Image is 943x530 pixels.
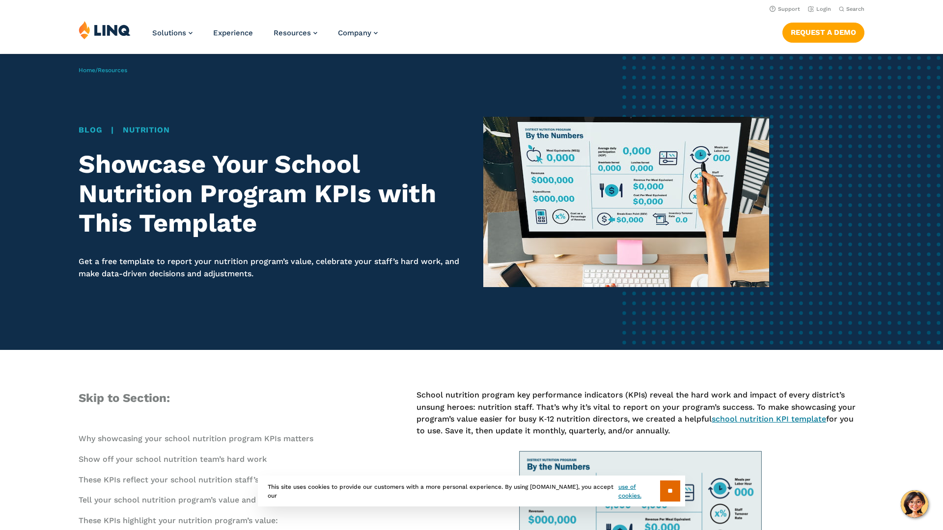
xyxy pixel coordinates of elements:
[79,256,460,280] p: Get a free template to report your nutrition program’s value, celebrate your staff’s hard work, a...
[274,28,311,37] span: Resources
[79,21,131,39] img: LINQ | K‑12 Software
[416,389,864,437] p: School nutrition program key performance indicators (KPIs) reveal the hard work and impact of eve...
[79,67,127,74] span: /
[79,454,267,464] a: Show off your school nutrition team’s hard work
[79,67,95,74] a: Home
[901,490,928,518] button: Hello, have a question? Let’s chat.
[839,5,864,13] button: Open Search Bar
[770,6,800,12] a: Support
[79,150,460,238] h1: Showcase Your School Nutrition Program KPIs with This Template
[123,125,169,134] a: Nutrition
[782,23,864,42] a: Request a Demo
[152,28,186,37] span: Solutions
[483,117,769,287] img: School Nutrition KPIs blog
[782,21,864,42] nav: Button Navigation
[338,28,371,37] span: Company
[79,475,304,484] a: These KPIs reflect your school nutrition staff’s hard work:
[258,476,685,506] div: This site uses cookies to provide our customers with a more personal experience. By using [DOMAIN...
[618,482,660,500] a: use of cookies.
[79,516,278,525] a: These KPIs highlight your nutrition program’s value:
[79,434,313,443] a: Why showcasing your school nutrition program KPIs matters
[152,21,378,53] nav: Primary Navigation
[846,6,864,12] span: Search
[79,125,102,134] a: Blog
[274,28,317,37] a: Resources
[79,391,170,405] span: Skip to Section:
[338,28,378,37] a: Company
[712,414,826,424] a: school nutrition KPI template
[152,28,193,37] a: Solutions
[808,6,831,12] a: Login
[98,67,127,74] a: Resources
[213,28,253,37] a: Experience
[79,124,460,136] div: |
